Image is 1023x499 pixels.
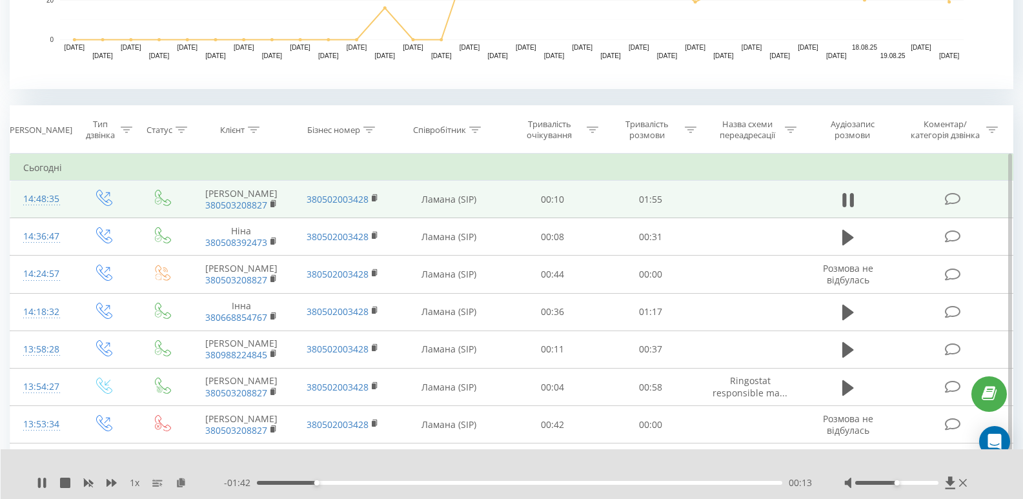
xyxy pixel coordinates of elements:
[149,52,170,59] text: [DATE]
[602,369,700,406] td: 00:58
[10,155,1013,181] td: Сьогодні
[394,406,503,443] td: Ламана (SIP)
[907,119,983,141] div: Коментар/категорія дзвінка
[347,44,367,51] text: [DATE]
[602,181,700,218] td: 01:55
[503,181,602,218] td: 00:10
[503,256,602,293] td: 00:44
[92,52,113,59] text: [DATE]
[65,44,85,51] text: [DATE]
[205,349,267,361] a: 380988224845
[602,293,700,331] td: 01:17
[602,406,700,443] td: 00:00
[23,187,60,212] div: 14:48:35
[413,125,466,136] div: Співробітник
[205,52,226,59] text: [DATE]
[23,337,60,362] div: 13:58:28
[939,52,960,59] text: [DATE]
[516,44,536,51] text: [DATE]
[894,480,899,485] div: Accessibility label
[394,331,503,368] td: Ламана (SIP)
[798,44,818,51] text: [DATE]
[602,331,700,368] td: 00:37
[572,44,593,51] text: [DATE]
[503,443,602,481] td: 00:09
[394,218,503,256] td: Ламана (SIP)
[190,293,292,331] td: Інна
[130,476,139,489] span: 1 x
[23,224,60,249] div: 14:36:47
[23,412,60,437] div: 13:53:34
[770,52,791,59] text: [DATE]
[205,311,267,323] a: 380668854767
[431,52,452,59] text: [DATE]
[394,181,503,218] td: Ламана (SIP)
[742,44,762,51] text: [DATE]
[205,387,267,399] a: 380503208827
[657,52,678,59] text: [DATE]
[613,119,682,141] div: Тривалість розмови
[629,44,649,51] text: [DATE]
[685,44,705,51] text: [DATE]
[713,119,782,141] div: Назва схеми переадресації
[880,52,906,59] text: 19.08.25
[403,44,423,51] text: [DATE]
[307,305,369,318] a: 380502003428
[544,52,565,59] text: [DATE]
[979,426,1010,457] div: Open Intercom Messenger
[318,52,339,59] text: [DATE]
[147,125,172,136] div: Статус
[290,44,310,51] text: [DATE]
[823,412,873,436] span: Розмова не відбулась
[602,256,700,293] td: 00:00
[911,44,931,51] text: [DATE]
[190,181,292,218] td: [PERSON_NAME]
[600,52,621,59] text: [DATE]
[394,443,503,481] td: Ламана (SIP)
[190,406,292,443] td: [PERSON_NAME]
[84,119,117,141] div: Тип дзвінка
[394,369,503,406] td: Ламана (SIP)
[375,52,396,59] text: [DATE]
[307,193,369,205] a: 380502003428
[307,381,369,393] a: 380502003428
[190,256,292,293] td: [PERSON_NAME]
[602,443,700,481] td: 00:18
[220,125,245,136] div: Клієнт
[602,218,700,256] td: 00:31
[515,119,583,141] div: Тривалість очікування
[190,218,292,256] td: Ніна
[205,274,267,286] a: 380503208827
[50,36,54,43] text: 0
[826,52,847,59] text: [DATE]
[190,443,292,481] td: [PERSON_NAME]
[394,293,503,331] td: Ламана (SIP)
[307,125,360,136] div: Бізнес номер
[503,406,602,443] td: 00:42
[460,44,480,51] text: [DATE]
[224,476,257,489] span: - 01:42
[205,236,267,249] a: 380508392473
[503,293,602,331] td: 00:36
[205,424,267,436] a: 380503208827
[307,343,369,355] a: 380502003428
[713,52,734,59] text: [DATE]
[823,262,873,286] span: Розмова не відбулась
[307,418,369,431] a: 380502003428
[121,44,141,51] text: [DATE]
[23,261,60,287] div: 14:24:57
[234,44,254,51] text: [DATE]
[713,374,787,398] span: Ringostat responsible ma...
[307,230,369,243] a: 380502003428
[503,369,602,406] td: 00:04
[262,52,283,59] text: [DATE]
[394,256,503,293] td: Ламана (SIP)
[190,369,292,406] td: [PERSON_NAME]
[813,119,892,141] div: Аудіозапис розмови
[852,44,877,51] text: 18.08.25
[177,44,198,51] text: [DATE]
[23,300,60,325] div: 14:18:32
[190,331,292,368] td: [PERSON_NAME]
[23,374,60,400] div: 13:54:27
[7,125,72,136] div: [PERSON_NAME]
